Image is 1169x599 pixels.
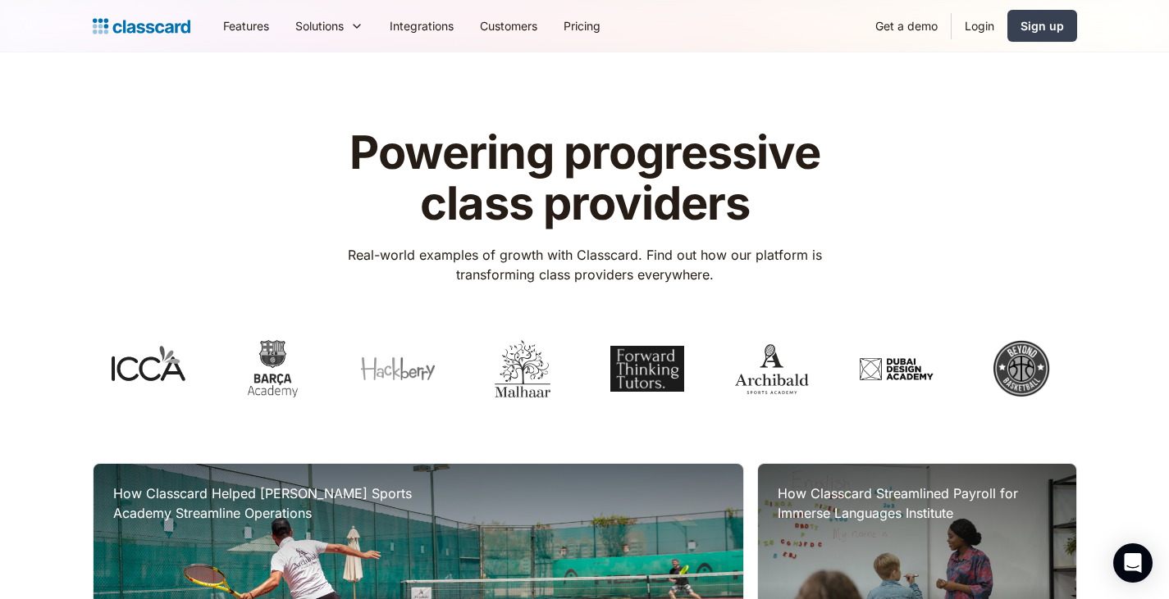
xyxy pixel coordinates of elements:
a: Login [952,7,1007,44]
a: Integrations [377,7,467,44]
h3: How Classcard Streamlined Payroll for Immerse Languages Institute [778,483,1056,523]
a: Features [210,7,282,44]
a: Get a demo [862,7,951,44]
a: home [93,15,190,38]
h1: Powering progressive class providers [324,128,845,229]
h3: How Classcard Helped [PERSON_NAME] Sports Academy Streamline Operations [113,483,441,523]
div: Open Intercom Messenger [1113,543,1153,583]
div: Sign up [1021,17,1064,34]
p: Real-world examples of growth with Classcard. Find out how our platform is transforming class pro... [324,245,845,284]
a: Customers [467,7,550,44]
a: Sign up [1007,10,1077,42]
div: Solutions [282,7,377,44]
div: Solutions [295,17,344,34]
a: Pricing [550,7,614,44]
